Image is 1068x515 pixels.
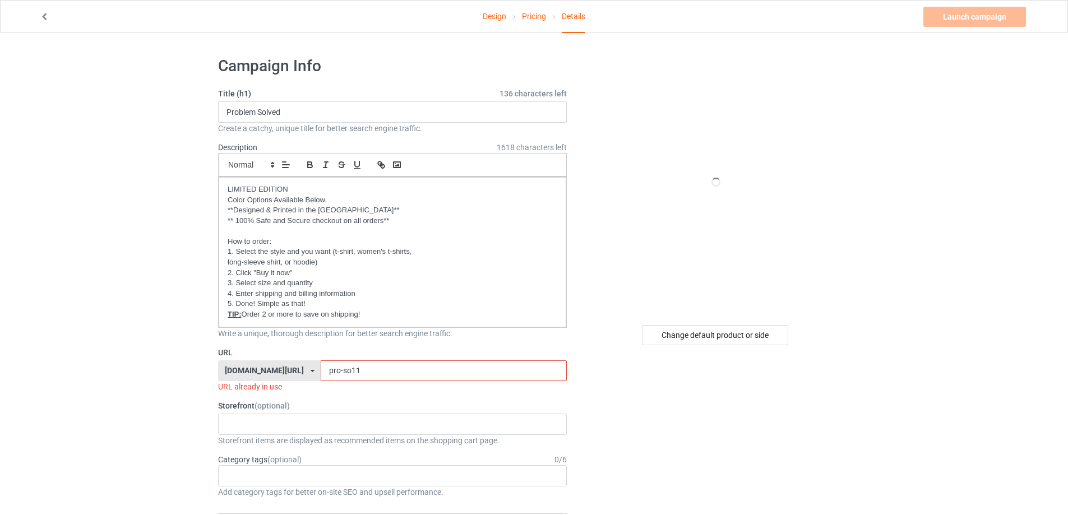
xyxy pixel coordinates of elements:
[218,56,567,76] h1: Campaign Info
[228,278,557,289] p: 3. Select size and quantity
[497,142,567,153] span: 1618 characters left
[218,123,567,134] div: Create a catchy, unique title for better search engine traffic.
[642,325,788,345] div: Change default product or side
[218,454,302,465] label: Category tags
[218,328,567,339] div: Write a unique, thorough description for better search engine traffic.
[228,289,557,299] p: 4. Enter shipping and billing information
[500,88,567,99] span: 136 characters left
[218,347,567,358] label: URL
[218,381,567,392] div: URL already in use
[522,1,546,32] a: Pricing
[228,247,557,257] p: 1. Select the style and you want (t-shirt, women's t-shirts,
[218,435,567,446] div: Storefront items are displayed as recommended items on the shopping cart page.
[218,486,567,498] div: Add category tags for better on-site SEO and upsell performance.
[228,195,557,206] p: Color Options Available Below.
[228,268,557,279] p: 2. Click "Buy it now"
[562,1,585,33] div: Details
[218,400,567,411] label: Storefront
[267,455,302,464] span: (optional)
[228,257,557,268] p: long-sleeve shirt, or hoodie)
[483,1,506,32] a: Design
[218,88,567,99] label: Title (h1)
[228,309,557,320] p: Order 2 or more to save on shipping!
[218,143,257,152] label: Description
[228,310,242,318] u: TIP:
[228,205,557,216] p: **Designed & Printed in the [GEOGRAPHIC_DATA]**
[225,366,304,374] div: [DOMAIN_NAME][URL]
[228,216,557,226] p: ** 100% Safe and Secure checkout on all orders**
[255,401,290,410] span: (optional)
[554,454,567,465] div: 0 / 6
[228,236,557,247] p: How to order:
[228,184,557,195] p: LIMITED EDITION
[228,299,557,309] p: 5. Done! Simple as that!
